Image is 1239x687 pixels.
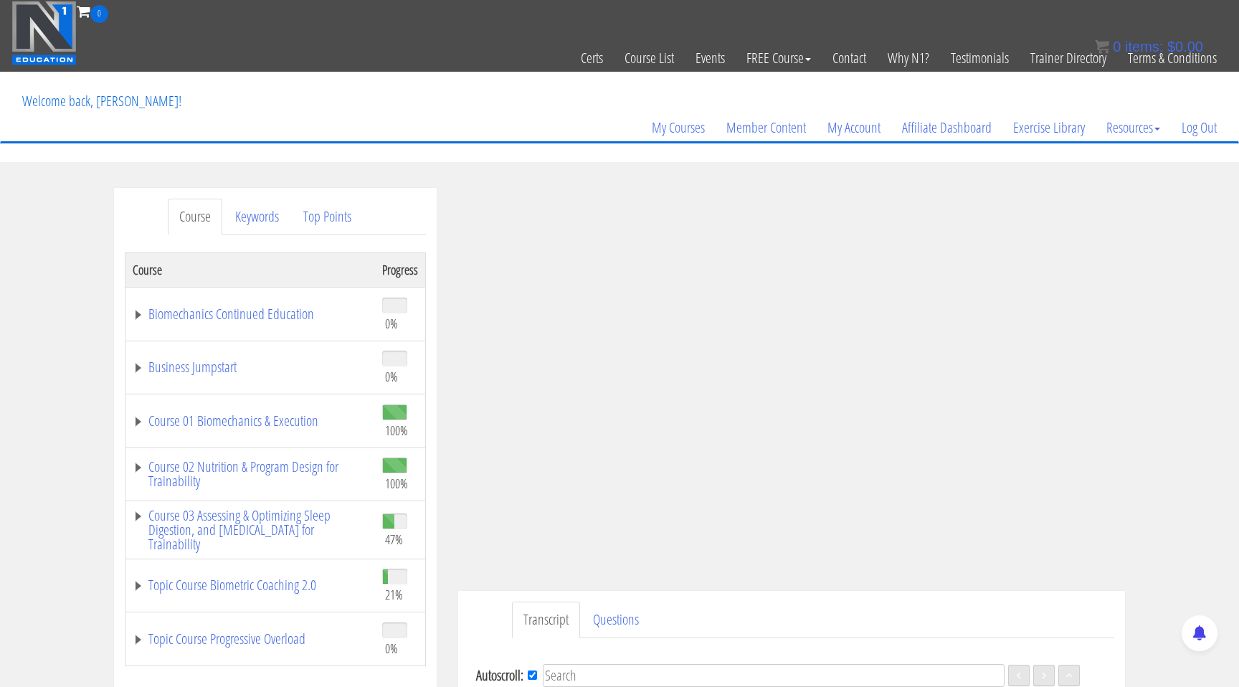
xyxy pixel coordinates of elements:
[385,422,408,438] span: 100%
[1113,39,1121,55] span: 0
[1096,93,1171,162] a: Resources
[385,640,398,656] span: 0%
[1095,39,1203,55] a: 0 items: $0.00
[641,93,716,162] a: My Courses
[543,664,1005,687] input: Search
[77,1,108,21] a: 0
[1167,39,1203,55] bdi: 0.00
[817,93,891,162] a: My Account
[385,316,398,331] span: 0%
[11,1,77,65] img: n1-education
[512,602,580,638] a: Transcript
[133,414,368,428] a: Course 01 Biomechanics & Execution
[1117,23,1228,93] a: Terms & Conditions
[1171,93,1228,162] a: Log Out
[385,475,408,491] span: 100%
[90,5,108,23] span: 0
[1125,39,1163,55] span: items:
[1002,93,1096,162] a: Exercise Library
[685,23,736,93] a: Events
[168,199,222,235] a: Course
[736,23,822,93] a: FREE Course
[716,93,817,162] a: Member Content
[614,23,685,93] a: Course List
[11,72,192,130] p: Welcome back, [PERSON_NAME]!
[1020,23,1117,93] a: Trainer Directory
[133,632,368,646] a: Topic Course Progressive Overload
[891,93,1002,162] a: Affiliate Dashboard
[581,602,650,638] a: Questions
[385,531,403,547] span: 47%
[822,23,877,93] a: Contact
[133,508,368,551] a: Course 03 Assessing & Optimizing Sleep Digestion, and [MEDICAL_DATA] for Trainability
[133,578,368,592] a: Topic Course Biometric Coaching 2.0
[877,23,940,93] a: Why N1?
[125,252,376,287] th: Course
[1167,39,1175,55] span: $
[133,307,368,321] a: Biomechanics Continued Education
[224,199,290,235] a: Keywords
[385,587,403,602] span: 21%
[133,460,368,488] a: Course 02 Nutrition & Program Design for Trainability
[1095,39,1109,54] img: icon11.png
[570,23,614,93] a: Certs
[292,199,363,235] a: Top Points
[133,360,368,374] a: Business Jumpstart
[940,23,1020,93] a: Testimonials
[385,369,398,384] span: 0%
[375,252,426,287] th: Progress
